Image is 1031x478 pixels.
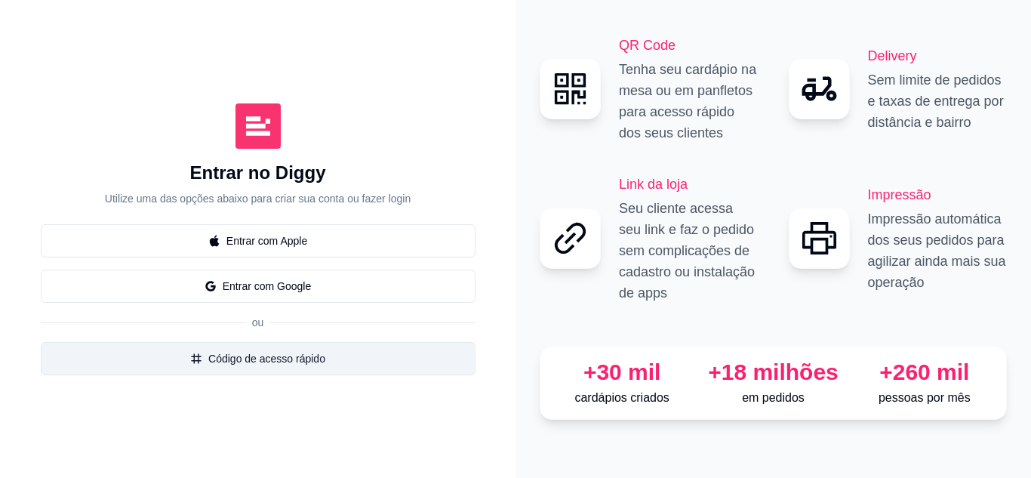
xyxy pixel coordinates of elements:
span: number [190,353,202,365]
h1: Entrar no Diggy [189,161,325,185]
h2: Link da loja [619,174,759,195]
p: pessoas por mês [855,389,994,407]
div: +30 mil [552,359,691,386]
p: Impressão automática dos seus pedidos para agilizar ainda mais sua operação [868,208,1008,293]
div: +18 milhões [703,359,842,386]
h2: Impressão [868,184,1008,205]
img: Diggy [235,103,281,149]
p: Seu cliente acessa seu link e faz o pedido sem complicações de cadastro ou instalação de apps [619,198,759,304]
p: cardápios criados [552,389,691,407]
span: apple [208,235,220,247]
p: em pedidos [703,389,842,407]
p: Tenha seu cardápio na mesa ou em panfletos para acesso rápido dos seus clientes [619,59,759,143]
div: +260 mil [855,359,994,386]
button: appleEntrar com Apple [41,224,475,258]
button: numberCódigo de acesso rápido [41,342,475,375]
button: googleEntrar com Google [41,270,475,303]
h2: Delivery [868,45,1008,66]
p: Sem limite de pedidos e taxas de entrega por distância e bairro [868,69,1008,133]
span: ou [246,316,270,328]
h2: QR Code [619,35,759,56]
span: google [205,280,217,292]
p: Utilize uma das opções abaixo para criar sua conta ou fazer login [105,191,411,206]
